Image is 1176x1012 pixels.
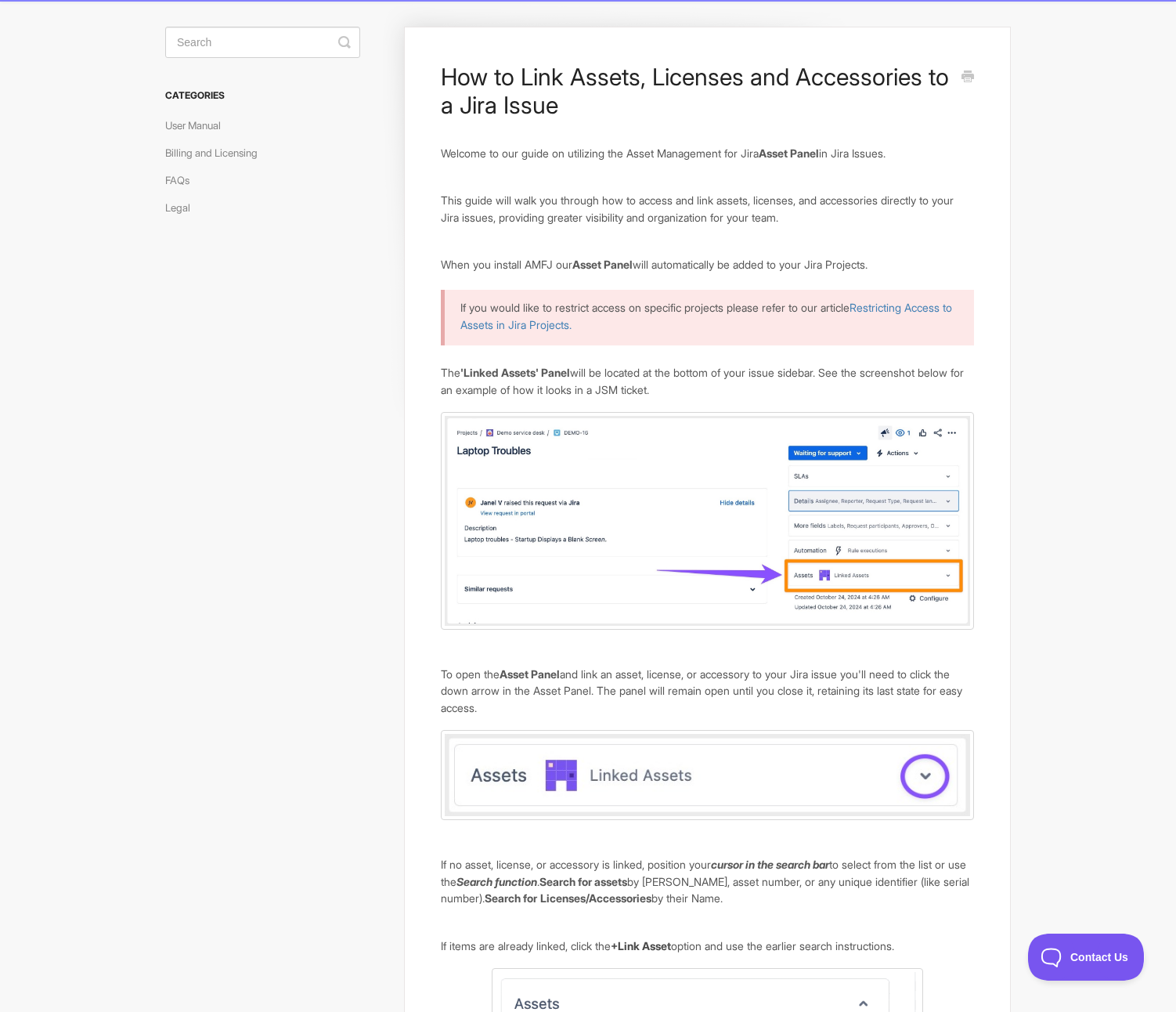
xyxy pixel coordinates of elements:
b: Asset Panel [759,146,819,160]
input: Search [165,27,360,58]
p: Welcome to our guide on utilizing the Asset Management for Jira in Jira Issues. [441,145,974,162]
p: If no asset, license, or accessory is linked, position your to select from the list or use the . ... [441,856,974,907]
h1: How to Link Assets, Licenses and Accessories to a Jira Issue [441,63,951,119]
p: The will be located at the bottom of your issue sidebar. See the screenshot below for an example ... [441,364,974,398]
a: Billing and Licensing [165,140,269,165]
b: Asset Panel [572,258,633,271]
a: Print this Article [961,69,974,86]
p: This guide will walk you through how to access and link assets, licenses, and accessories directl... [441,192,974,226]
p: When you install AMFJ our will automatically be added to your Jira Projects. [441,256,974,273]
img: file-MVbgH9zo4w.jpg [441,730,974,821]
b: Assets' Panel [501,366,570,379]
b: Search for [485,891,537,905]
img: file-UkebRmGLzD.jpg [441,412,974,630]
b: Search function [456,875,537,888]
a: Restricting Access to Assets in Jira Projects. [460,301,952,331]
p: If items are already linked, click the option and use the earlier search instructions. [441,938,974,955]
a: Legal [165,195,202,220]
iframe: Toggle Customer Support [1028,934,1145,981]
p: If you would like to restrict access on specific projects please refer to our article [460,299,954,333]
a: User Manual [165,113,233,138]
b: cursor in the search bar [711,858,829,871]
b: Licenses/Accessories [540,891,651,905]
b: 'Linked [460,366,498,379]
h3: Categories [165,81,360,110]
strong: +Link Asset [611,939,671,952]
p: To open the and link an asset, license, or accessory to your Jira issue you'll need to click the ... [441,666,974,717]
a: FAQs [165,168,201,193]
b: Search for assets [539,875,627,888]
b: Asset Panel [500,667,560,681]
